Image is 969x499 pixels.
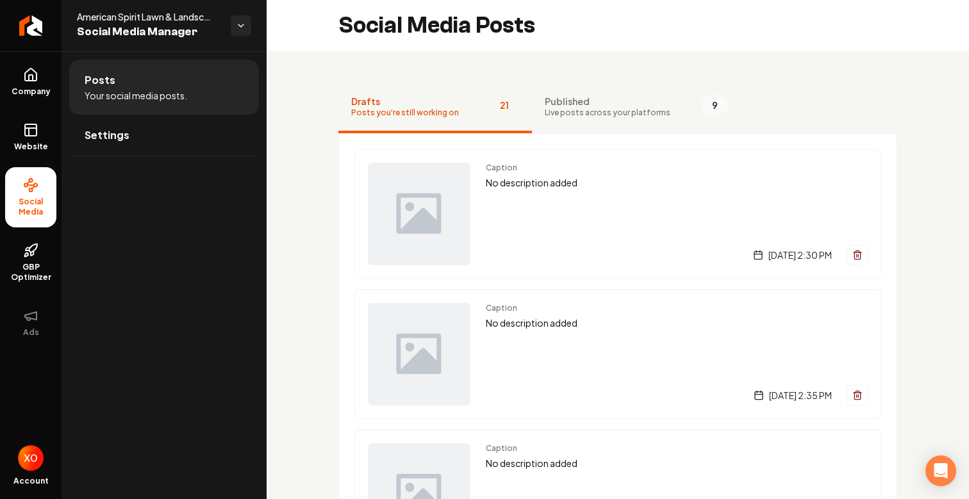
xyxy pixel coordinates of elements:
[351,95,459,108] span: Drafts
[18,445,44,471] button: Open user button
[85,127,129,143] span: Settings
[486,163,868,173] span: Caption
[77,10,220,23] span: American Spirit Lawn & Landscape LLC
[532,82,741,133] button: PublishedLive posts across your platforms9
[5,298,56,348] button: Ads
[486,443,868,454] span: Caption
[490,95,519,115] span: 21
[486,456,868,471] p: No description added
[486,316,868,331] p: No description added
[368,163,470,265] img: Post preview
[77,23,220,41] span: Social Media Manager
[338,13,535,38] h2: Social Media Posts
[545,108,670,118] span: Live posts across your platforms
[5,112,56,162] a: Website
[338,82,897,133] nav: Tabs
[354,289,881,419] a: Post previewCaptionNo description added[DATE] 2:35 PM
[486,303,868,313] span: Caption
[769,389,832,402] span: [DATE] 2:35 PM
[486,176,868,190] p: No description added
[18,327,44,338] span: Ads
[9,142,53,152] span: Website
[368,303,470,405] img: Post preview
[13,476,49,486] span: Account
[18,445,44,471] img: Xavier Owens
[351,108,459,118] span: Posts you're still working on
[768,249,832,261] span: [DATE] 2:30 PM
[85,72,115,88] span: Posts
[6,86,56,97] span: Company
[701,95,728,115] span: 9
[85,89,187,102] span: Your social media posts.
[545,95,670,108] span: Published
[5,233,56,293] a: GBP Optimizer
[354,149,881,279] a: Post previewCaptionNo description added[DATE] 2:30 PM
[5,197,56,217] span: Social Media
[925,455,956,486] div: Open Intercom Messenger
[5,262,56,282] span: GBP Optimizer
[5,57,56,107] a: Company
[69,115,259,156] a: Settings
[19,15,43,36] img: Rebolt Logo
[338,82,532,133] button: DraftsPosts you're still working on21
